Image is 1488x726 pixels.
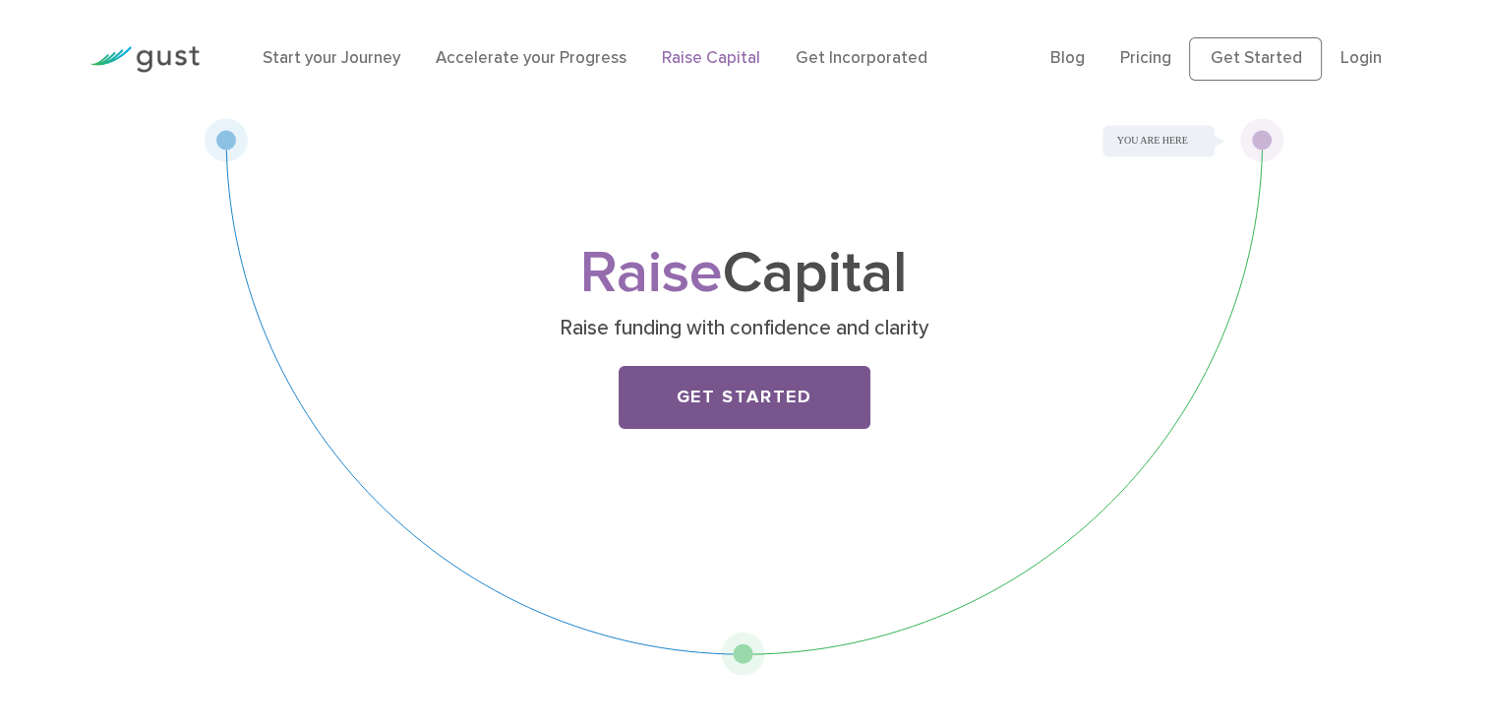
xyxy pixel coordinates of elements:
a: Blog [1050,48,1085,68]
a: Start your Journey [263,48,400,68]
a: Accelerate your Progress [436,48,626,68]
a: Login [1339,48,1381,68]
a: Get Started [1189,37,1322,81]
a: Pricing [1120,48,1171,68]
p: Raise funding with confidence and clarity [363,315,1125,342]
h1: Capital [356,247,1133,301]
span: Raise [580,238,723,308]
a: Raise Capital [662,48,760,68]
a: Get Incorporated [796,48,927,68]
a: Get Started [619,366,870,429]
img: Gust Logo [89,46,200,73]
